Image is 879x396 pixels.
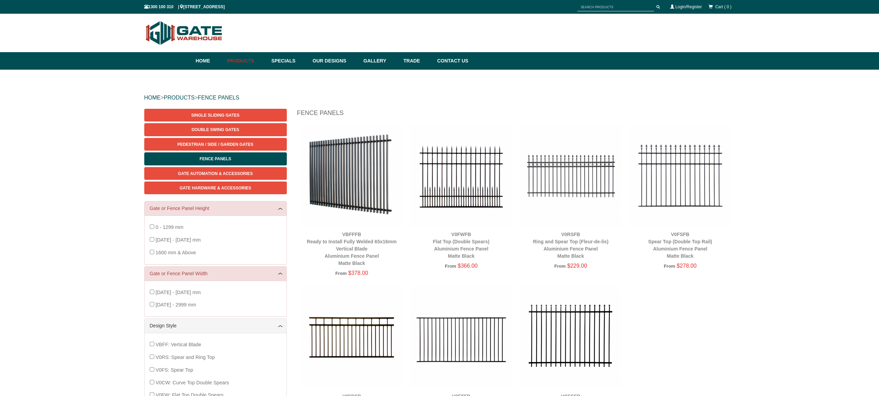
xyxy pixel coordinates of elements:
[675,4,702,9] a: Login/Register
[156,354,215,360] span: V0RS: Spear and Ring Top
[519,124,622,227] img: V0RSFB - Ring and Spear Top (Fleur-de-lis) - Aluminium Fence Panel - Matte Black - Gate Warehouse
[156,250,196,255] span: 1600 mm & Above
[458,263,478,269] span: $366.00
[577,3,654,11] input: SEARCH PRODUCTS
[307,232,396,266] a: VBFFFBReady to Install Fully Welded 65x16mm Vertical BladeAluminium Fence PanelMatte Black
[156,237,201,243] span: [DATE] - [DATE] mm
[664,264,675,269] span: From
[144,123,287,136] a: Double Swing Gates
[200,156,231,161] span: Fence Panels
[144,17,224,49] img: Gate Warehouse
[434,52,469,70] a: Contact Us
[309,52,360,70] a: Our Designs
[178,171,253,176] span: Gate Automation & Accessories
[410,124,512,227] img: V0FWFB - Flat Top (Double Spears) - Aluminium Fence Panel - Matte Black - Gate Warehouse
[519,286,622,389] img: VCFSFB - Commercial Industrial Pressed Spear Top - Aluminium Security Fence Panel - Matte Black -...
[715,4,731,9] span: Cart ( 0 )
[180,186,251,190] span: Gate Hardware & Accessories
[677,263,697,269] span: $278.00
[445,264,456,269] span: From
[156,367,193,373] span: V0FS: Spear Top
[410,286,512,389] img: V0FTFB - Flat Top 19mm Square Tubes - Aluminium Fence Panel - Matte Black - Gate Warehouse
[335,271,347,276] span: From
[192,127,239,132] span: Double Swing Gates
[150,205,281,212] a: Gate or Fence Panel Height
[629,124,732,227] img: V0FSFB - Spear Top (Double Top Rail) - Aluminium Fence Panel - Matte Black - Gate Warehouse
[196,52,224,70] a: Home
[164,95,195,101] a: PRODUCTS
[156,380,229,385] span: V0CW: Curve Top Double Spears
[144,152,287,165] a: Fence Panels
[433,232,489,259] a: V0FWFBFlat Top (Double Spears)Aluminium Fence PanelMatte Black
[360,52,400,70] a: Gallery
[268,52,309,70] a: Specials
[144,4,225,9] span: 1300 100 310 | [STREET_ADDRESS]
[348,270,368,276] span: $378.00
[150,270,281,277] a: Gate or Fence Panel Width
[144,87,735,109] div: > >
[144,95,161,101] a: HOME
[144,167,287,180] a: Gate Automation & Accessories
[400,52,433,70] a: Trade
[554,264,566,269] span: From
[301,286,403,389] img: V0FDFB - Flat Top (Double Top Rail) - Aluminium Fence Panel - Matte Black - Gate Warehouse
[198,95,239,101] a: FENCE PANELS
[301,124,403,227] img: VBFFFB - Ready to Install Fully Welded 65x16mm Vertical Blade - Aluminium Fence Panel - Matte Bla...
[177,142,253,147] span: Pedestrian / Side / Garden Gates
[297,109,735,121] h1: Fence Panels
[144,182,287,194] a: Gate Hardware & Accessories
[567,263,587,269] span: $229.00
[191,113,239,118] span: Single Sliding Gates
[156,224,183,230] span: 0 - 1299 mm
[144,109,287,121] a: Single Sliding Gates
[224,52,268,70] a: Products
[156,290,201,295] span: [DATE] - [DATE] mm
[156,302,196,307] span: [DATE] - 2999 mm
[150,322,281,329] a: Design Style
[144,138,287,151] a: Pedestrian / Side / Garden Gates
[648,232,712,259] a: V0FSFBSpear Top (Double Top Rail)Aluminium Fence PanelMatte Black
[533,232,608,259] a: V0RSFBRing and Spear Top (Fleur-de-lis)Aluminium Fence PanelMatte Black
[156,342,201,347] span: VBFF: Vertical Blade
